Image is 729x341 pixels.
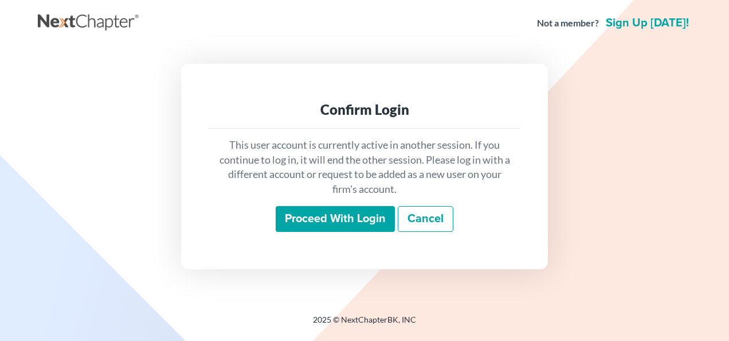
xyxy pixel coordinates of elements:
[276,206,395,232] input: Proceed with login
[218,100,511,119] div: Confirm Login
[398,206,453,232] a: Cancel
[38,314,691,335] div: 2025 © NextChapterBK, INC
[218,138,511,197] p: This user account is currently active in another session. If you continue to log in, it will end ...
[537,17,599,30] strong: Not a member?
[603,17,691,29] a: Sign up [DATE]!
